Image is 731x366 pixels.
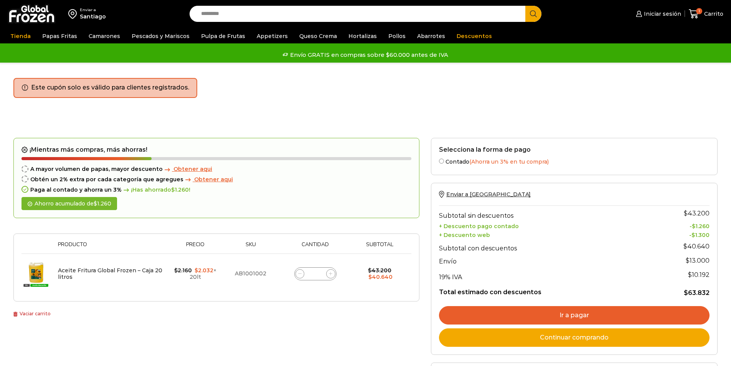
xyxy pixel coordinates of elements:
span: 10.192 [688,271,710,278]
h2: Selecciona la forma de pago [439,146,710,153]
bdi: 13.000 [686,257,710,264]
a: Descuentos [453,29,496,43]
a: Tienda [7,29,35,43]
th: Subtotal con descuentos [439,238,648,254]
img: address-field-icon.svg [68,7,80,20]
span: $ [195,267,198,274]
a: Obtener aqui [183,176,233,183]
a: Abarrotes [413,29,449,43]
th: Total estimado con descuentos [439,283,648,297]
td: - [648,221,710,230]
bdi: 40.640 [683,243,710,250]
a: Continuar comprando [439,328,710,347]
th: Precio [168,242,223,253]
bdi: 43.200 [368,267,391,274]
span: $ [684,210,688,217]
td: AB1001002 [223,254,279,294]
div: A mayor volumen de papas, mayor descuento [21,166,411,172]
th: Subtotal sin descuentos [439,205,648,221]
th: Producto [54,242,168,253]
bdi: 40.640 [368,273,393,280]
input: Contado(Ahorra un 3% en tu compra) [439,159,444,164]
li: Este cupón solo es válido para clientes registrados. [31,83,189,92]
th: Envío [439,254,648,267]
label: Contado [439,157,710,165]
a: Camarones [85,29,124,43]
bdi: 2.160 [174,267,192,274]
a: Appetizers [253,29,292,43]
span: Obtener aqui [173,166,212,172]
a: Pollos [384,29,409,43]
input: Product quantity [310,268,321,279]
bdi: 1.260 [94,200,111,207]
th: + Descuento web [439,230,648,238]
span: $ [692,223,695,230]
bdi: 1.300 [691,232,710,238]
a: Papas Fritas [38,29,81,43]
span: Iniciar sesión [642,10,681,18]
span: Carrito [702,10,723,18]
a: Obtener aqui [163,166,212,172]
th: + Descuento pago contado [439,221,648,230]
h2: ¡Mientras más compras, más ahorras! [21,146,411,154]
td: - [648,230,710,238]
span: $ [171,186,175,193]
bdi: 1.260 [171,186,189,193]
a: 1 Carrito [689,5,723,23]
bdi: 63.832 [684,289,710,296]
a: Aceite Fritura Global Frozen – Caja 20 litros [58,267,162,280]
bdi: 1.260 [692,223,710,230]
button: Search button [525,6,541,22]
a: Vaciar carrito [13,311,51,316]
span: $ [94,200,97,207]
span: $ [691,232,695,238]
a: Enviar a [GEOGRAPHIC_DATA] [439,191,531,198]
span: $ [688,271,692,278]
a: Iniciar sesión [634,6,681,22]
span: (Ahorra un 3% en tu compra) [469,158,549,165]
a: Ir a pagar [439,306,710,325]
th: 19% IVA [439,267,648,283]
span: $ [683,243,687,250]
span: $ [368,267,371,274]
th: Sku [223,242,279,253]
th: Subtotal [352,242,408,253]
span: 1 [696,8,702,14]
span: ¡Has ahorrado ! [122,187,190,193]
div: Obtén un 2% extra por cada categoría que agregues [21,176,411,183]
div: Enviar a [80,7,106,13]
span: $ [368,273,372,280]
bdi: 43.200 [684,210,710,217]
span: Obtener aqui [194,176,233,183]
td: × 20lt [168,254,223,294]
div: Santiago [80,13,106,20]
span: Enviar a [GEOGRAPHIC_DATA] [446,191,531,198]
div: Paga al contado y ahorra un 3% [21,187,411,193]
bdi: 2.032 [195,267,213,274]
a: Pescados y Mariscos [128,29,193,43]
div: Ahorro acumulado de [21,197,117,210]
th: Cantidad [279,242,352,253]
span: $ [174,267,178,274]
span: $ [684,289,688,296]
span: $ [686,257,690,264]
a: Pulpa de Frutas [197,29,249,43]
a: Hortalizas [345,29,381,43]
a: Queso Crema [295,29,341,43]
